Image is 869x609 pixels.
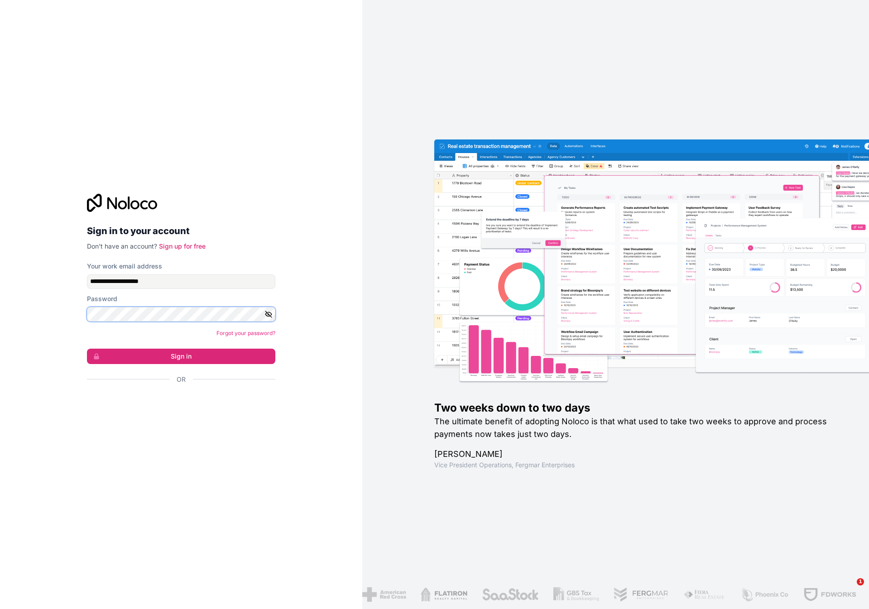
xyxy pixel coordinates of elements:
[360,587,404,602] img: /assets/american-red-cross-BAupjrZR.png
[177,375,186,384] span: Or
[87,349,275,364] button: Sign in
[159,242,206,250] a: Sign up for free
[87,262,162,271] label: Your work email address
[739,587,788,602] img: /assets/phoenix-BREaitsQ.png
[434,448,840,460] h1: [PERSON_NAME]
[87,223,275,239] h2: Sign in to your account
[434,460,840,470] h1: Vice President Operations , Fergmar Enterprises
[87,307,275,321] input: Password
[87,274,275,289] input: Email address
[552,587,598,602] img: /assets/gbstax-C-GtDUiK.png
[838,578,860,600] iframe: Intercom live chat
[802,587,855,602] img: /assets/fdworks-Bi04fVtw.png
[434,401,840,415] h1: Two weeks down to two days
[87,242,157,250] span: Don't have an account?
[682,587,725,602] img: /assets/fiera-fwj2N5v4.png
[857,578,864,585] span: 1
[434,415,840,441] h2: The ultimate benefit of adopting Noloco is that what used to take two weeks to approve and proces...
[480,587,538,602] img: /assets/saastock-C6Zbiodz.png
[87,294,117,303] label: Password
[216,330,275,336] a: Forgot your password?
[419,587,466,602] img: /assets/flatiron-C8eUkumj.png
[82,394,273,414] iframe: Knop Inloggen met Google
[612,587,667,602] img: /assets/fergmar-CudnrXN5.png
